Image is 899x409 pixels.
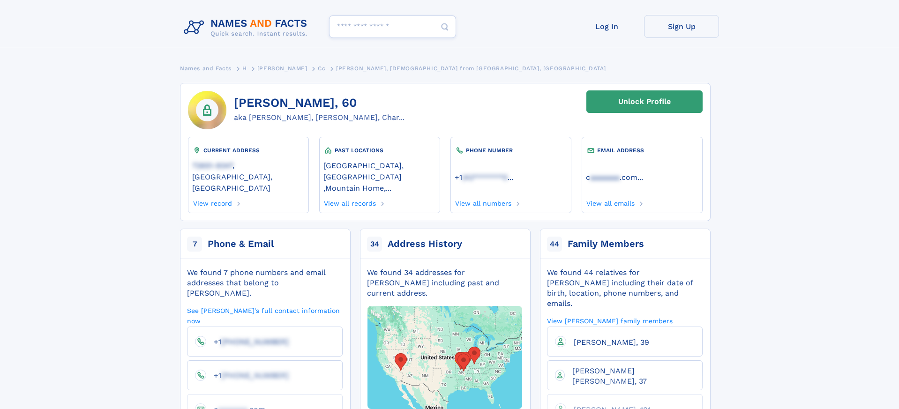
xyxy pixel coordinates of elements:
[323,197,376,207] a: View all records
[323,160,436,181] a: [GEOGRAPHIC_DATA], [GEOGRAPHIC_DATA]
[257,65,307,72] span: [PERSON_NAME]
[586,172,637,182] a: caaaaaaa.com
[367,268,523,298] div: We found 34 addresses for [PERSON_NAME] including past and current address.
[323,155,436,197] div: ,
[618,91,671,112] div: Unlock Profile
[586,173,698,182] a: ...
[388,238,462,251] div: Address History
[192,197,232,207] a: View record
[434,15,456,38] button: Search Button
[323,146,436,155] div: PAST LOCATIONS
[318,62,325,74] a: Cc
[187,268,343,298] div: We found 7 phone numbers and email addresses that belong to [PERSON_NAME].
[547,268,703,309] div: We found 44 relatives for [PERSON_NAME] including their date of birth, location, phone numbers, a...
[206,337,289,346] a: +1[PHONE_NUMBER]
[187,237,202,252] span: 7
[586,90,703,113] a: Unlock Profile
[455,197,512,207] a: View all numbers
[318,65,325,72] span: Cc
[206,371,289,379] a: +1[PHONE_NUMBER]
[192,146,305,155] div: CURRENT ADDRESS
[257,62,307,74] a: [PERSON_NAME]
[180,15,315,40] img: Logo Names and Facts
[572,366,647,386] span: [PERSON_NAME] [PERSON_NAME], 37
[547,316,673,325] a: View [PERSON_NAME] family members
[566,337,649,346] a: [PERSON_NAME], 39
[234,112,405,123] div: aka [PERSON_NAME], [PERSON_NAME], Char...
[569,15,644,38] a: Log In
[221,371,289,380] span: [PHONE_NUMBER]
[586,197,635,207] a: View all emails
[242,65,247,72] span: H
[568,238,644,251] div: Family Members
[547,237,562,252] span: 44
[644,15,719,38] a: Sign Up
[455,173,567,182] a: ...
[192,161,232,170] span: 72651-9347
[192,160,305,193] a: 72651-9347, [GEOGRAPHIC_DATA], [GEOGRAPHIC_DATA]
[325,183,391,193] a: Mountain Home,...
[180,62,232,74] a: Names and Facts
[336,65,606,72] span: [PERSON_NAME], [DEMOGRAPHIC_DATA] from [GEOGRAPHIC_DATA], [GEOGRAPHIC_DATA]
[234,96,405,110] h1: [PERSON_NAME], 60
[590,173,620,182] span: aaaaaaa
[586,146,698,155] div: EMAIL ADDRESS
[565,366,695,385] a: [PERSON_NAME] [PERSON_NAME], 37
[574,338,649,347] span: [PERSON_NAME], 39
[221,337,289,346] span: [PHONE_NUMBER]
[208,238,274,251] div: Phone & Email
[242,62,247,74] a: H
[329,15,456,38] input: search input
[455,146,567,155] div: PHONE NUMBER
[367,237,382,252] span: 34
[187,306,343,325] a: See [PERSON_NAME]'s full contact information now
